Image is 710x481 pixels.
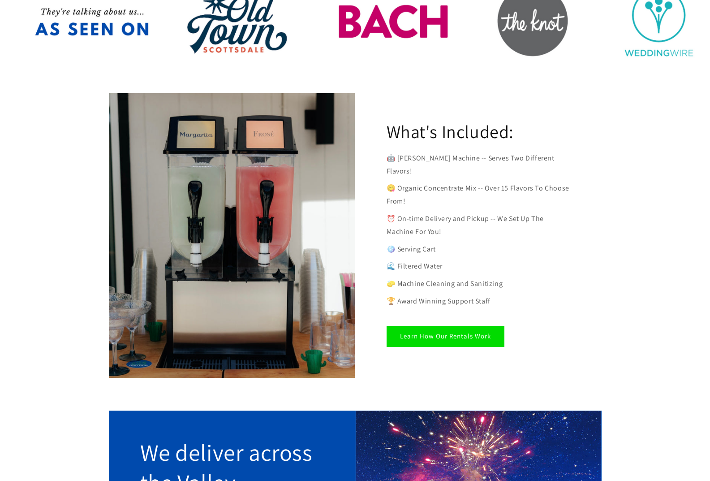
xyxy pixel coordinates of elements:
[387,295,570,308] p: 🏆 Award Winning Support Staff
[387,243,570,256] p: 🪩 Serving Cart
[387,212,570,238] p: ⏰ On-time Delivery and Pickup -- We Set Up The Machine For You!
[387,260,570,273] p: 🌊 Filtered Water
[387,120,514,143] h2: What's Included:
[387,277,570,290] p: 🧽 Machine Cleaning and Sanitizing
[387,182,570,208] p: 😋 Organic Concentrate Mix -- Over 15 Flavors To Choose From!
[387,326,504,347] a: Learn How Our Rentals Work
[387,152,570,178] p: 🤖 [PERSON_NAME] Machine -- Serves Two Different Flavors!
